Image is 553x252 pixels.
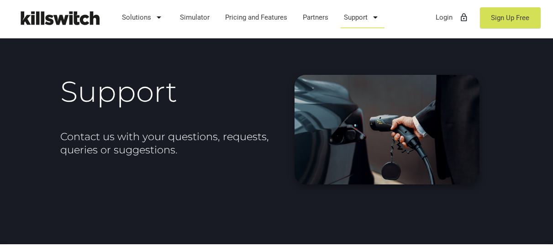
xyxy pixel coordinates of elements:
[221,5,292,29] a: Pricing and Features
[153,6,164,28] i: arrow_drop_down
[299,5,333,29] a: Partners
[295,75,479,184] img: EV Charging
[432,5,473,29] a: Loginlock_outline
[176,5,214,29] a: Simulator
[14,7,105,29] img: Killswitch
[118,5,169,29] a: Solutions
[480,7,541,28] a: Sign Up Free
[60,76,271,107] h1: Support
[459,6,469,28] i: lock_outline
[340,5,385,29] a: Support
[370,6,381,28] i: arrow_drop_down
[60,130,271,156] h2: Contact us with your questions, requests, queries or suggestions.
